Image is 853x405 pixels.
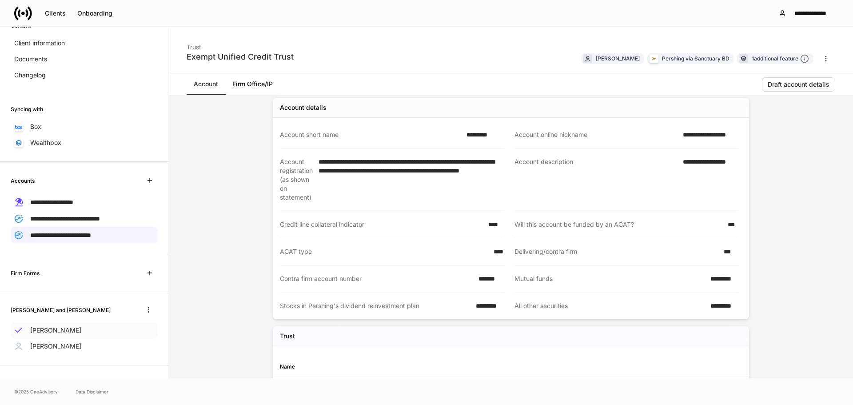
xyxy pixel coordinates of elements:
[280,332,295,341] h5: Trust
[280,130,461,139] div: Account short name
[280,247,488,256] div: ACAT type
[45,10,66,16] div: Clients
[280,362,511,371] div: Name
[280,301,470,310] div: Stocks in Pershing's dividend reinvestment plan
[30,342,81,351] p: [PERSON_NAME]
[11,176,35,185] h6: Accounts
[768,81,829,88] div: Draft account details
[514,274,705,283] div: Mutual funds
[14,388,58,395] span: © 2025 OneAdvisory
[280,274,473,283] div: Contra firm account number
[187,73,225,95] a: Account
[11,35,158,51] a: Client information
[14,71,46,80] p: Changelog
[596,54,640,63] div: [PERSON_NAME]
[11,322,158,338] a: [PERSON_NAME]
[514,157,678,202] div: Account description
[187,52,294,62] div: Exempt Unified Credit Trust
[514,220,722,229] div: Will this account be funded by an ACAT?
[11,105,43,113] h6: Syncing with
[14,55,47,64] p: Documents
[514,247,718,256] div: Delivering/contra firm
[752,54,809,64] div: 1 additional feature
[76,388,108,395] a: Data Disclaimer
[662,54,729,63] div: Pershing via Sanctuary BD
[225,73,280,95] a: Firm Office/IP
[72,6,118,20] button: Onboarding
[11,67,158,83] a: Changelog
[30,326,81,335] p: [PERSON_NAME]
[77,10,112,16] div: Onboarding
[11,51,158,67] a: Documents
[11,269,40,277] h6: Firm Forms
[280,220,483,229] div: Credit line collateral indicator
[280,157,313,202] div: Account registration (as shown on statement)
[15,125,22,129] img: oYqM9ojoZLfzCHUefNbBcWHcyDPbQKagtYciMC8pFl3iZXy3dU33Uwy+706y+0q2uJ1ghNQf2OIHrSh50tUd9HaB5oMc62p0G...
[762,77,835,92] button: Draft account details
[14,39,65,48] p: Client information
[280,103,327,112] div: Account details
[514,130,678,139] div: Account online nickname
[187,37,294,52] div: Trust
[11,338,158,354] a: [PERSON_NAME]
[11,135,158,151] a: Wealthbox
[30,138,61,147] p: Wealthbox
[30,122,41,131] p: Box
[39,6,72,20] button: Clients
[11,306,111,314] h6: [PERSON_NAME] and [PERSON_NAME]
[514,301,705,310] div: All other securities
[11,119,158,135] a: Box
